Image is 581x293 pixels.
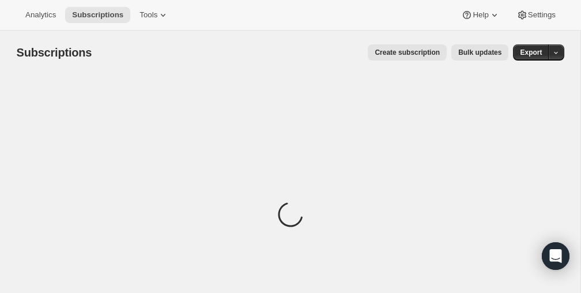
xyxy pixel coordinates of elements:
button: Export [513,44,549,61]
button: Settings [510,7,563,23]
button: Tools [133,7,176,23]
span: Help [473,10,488,20]
span: Tools [139,10,157,20]
span: Analytics [25,10,56,20]
div: Open Intercom Messenger [542,242,569,270]
span: Export [520,48,542,57]
button: Help [454,7,507,23]
button: Bulk updates [451,44,508,61]
button: Create subscription [368,44,447,61]
button: Subscriptions [65,7,130,23]
button: Analytics [18,7,63,23]
span: Create subscription [375,48,440,57]
span: Settings [528,10,556,20]
span: Subscriptions [72,10,123,20]
span: Bulk updates [458,48,501,57]
span: Subscriptions [17,46,92,59]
